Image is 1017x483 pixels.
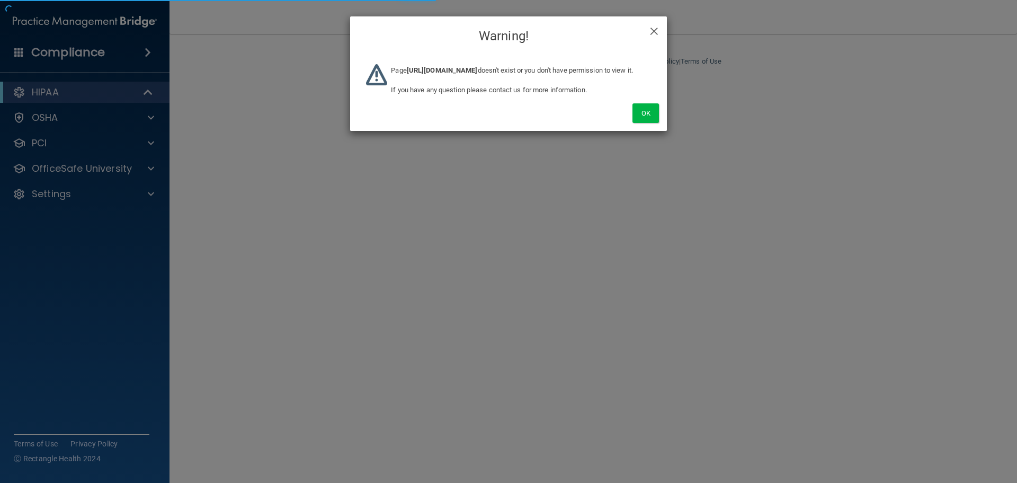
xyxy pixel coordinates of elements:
[407,66,478,74] b: [URL][DOMAIN_NAME]
[358,24,659,48] h4: Warning!
[632,103,659,123] button: Ok
[391,84,651,96] p: If you have any question please contact us for more information.
[366,64,387,85] img: warning-logo.669c17dd.png
[391,64,651,77] p: Page doesn't exist or you don't have permission to view it.
[649,19,659,40] span: ×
